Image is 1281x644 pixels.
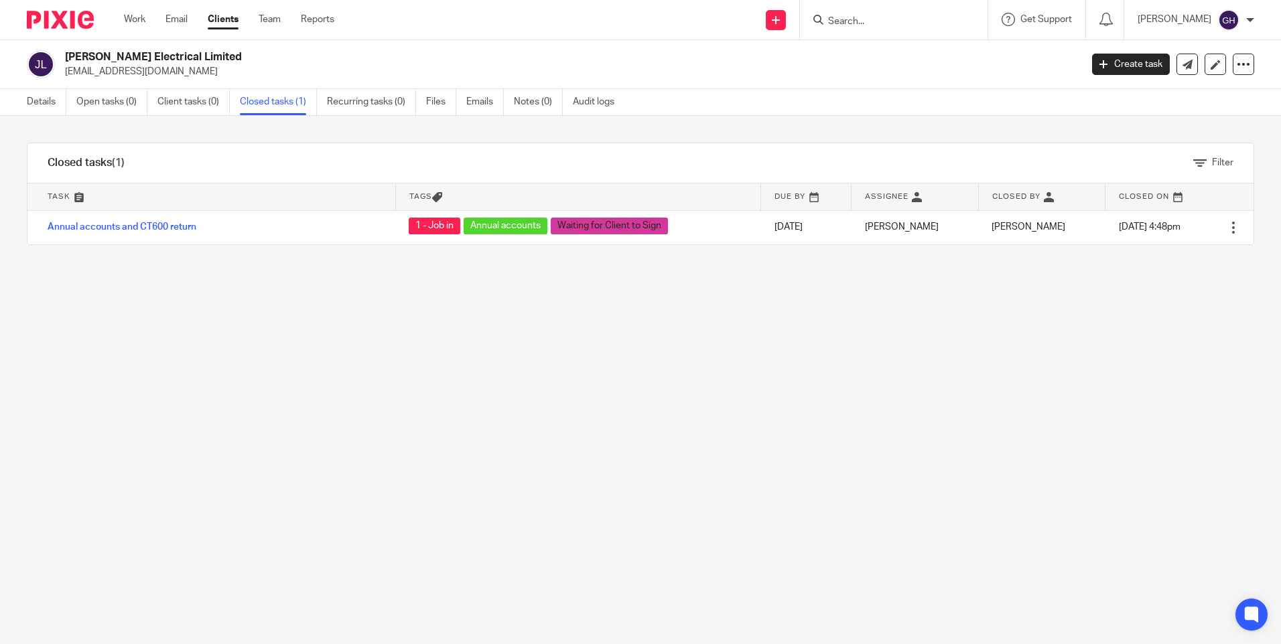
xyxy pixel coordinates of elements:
[1119,222,1181,232] span: [DATE] 4:48pm
[259,13,281,26] a: Team
[827,16,947,28] input: Search
[240,89,317,115] a: Closed tasks (1)
[1218,9,1239,31] img: svg%3E
[48,156,125,170] h1: Closed tasks
[466,89,504,115] a: Emails
[27,11,94,29] img: Pixie
[27,89,66,115] a: Details
[395,183,761,210] th: Tags
[573,89,624,115] a: Audit logs
[165,13,188,26] a: Email
[761,210,852,244] td: [DATE]
[65,65,1072,78] p: [EMAIL_ADDRESS][DOMAIN_NAME]
[464,218,547,234] span: Annual accounts
[1138,13,1211,26] p: [PERSON_NAME]
[65,50,870,64] h2: [PERSON_NAME] Electrical Limited
[852,210,978,244] td: [PERSON_NAME]
[1092,54,1170,75] a: Create task
[409,218,460,234] span: 1 - Job in
[1212,158,1233,167] span: Filter
[208,13,239,26] a: Clients
[327,89,416,115] a: Recurring tasks (0)
[301,13,334,26] a: Reports
[1020,15,1072,24] span: Get Support
[157,89,230,115] a: Client tasks (0)
[27,50,55,78] img: svg%3E
[514,89,563,115] a: Notes (0)
[48,222,196,232] a: Annual accounts and CT600 return
[992,222,1065,232] span: [PERSON_NAME]
[426,89,456,115] a: Files
[112,157,125,168] span: (1)
[76,89,147,115] a: Open tasks (0)
[551,218,668,234] span: Waiting for Client to Sign
[124,13,145,26] a: Work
